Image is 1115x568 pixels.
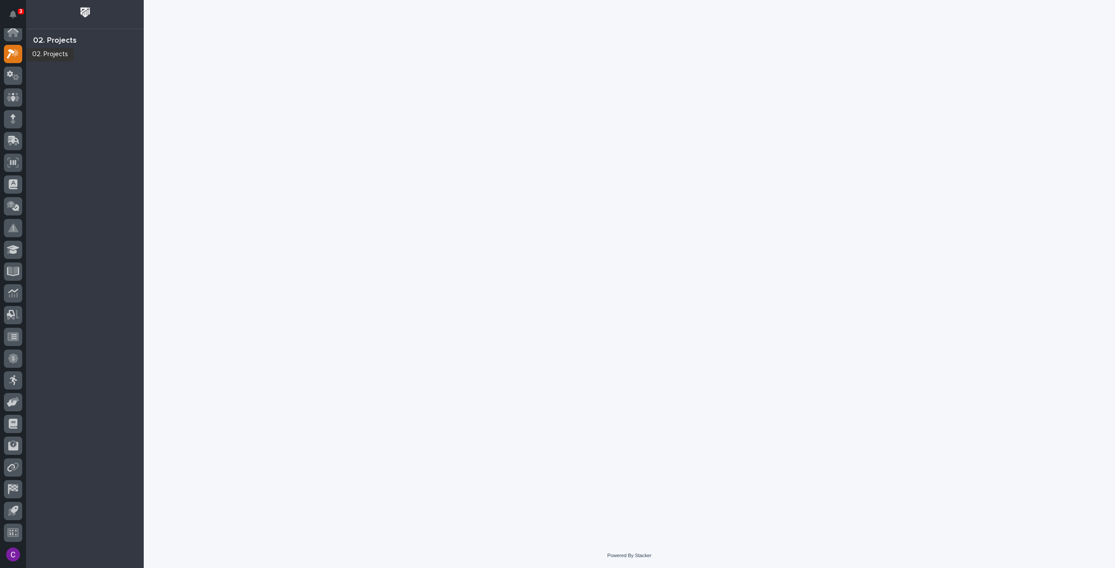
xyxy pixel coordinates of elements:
button: Notifications [4,5,22,24]
div: Notifications3 [11,10,22,24]
p: 3 [19,8,22,14]
a: Powered By Stacker [607,553,651,558]
img: Workspace Logo [77,4,93,20]
button: users-avatar [4,545,22,564]
div: 02. Projects [33,36,77,46]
